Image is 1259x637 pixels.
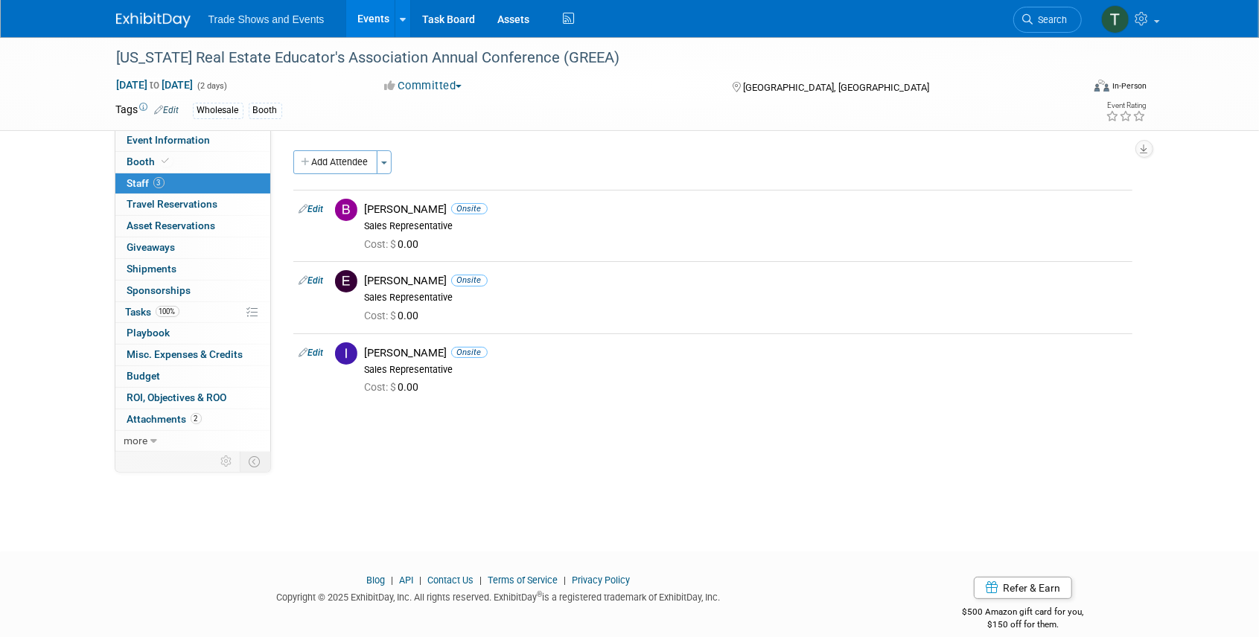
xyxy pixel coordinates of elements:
span: Tasks [126,306,179,318]
div: Sales Representative [365,364,1126,376]
span: ROI, Objectives & ROO [127,391,227,403]
img: E.jpg [335,270,357,292]
span: Asset Reservations [127,220,216,231]
span: 2 [191,413,202,424]
span: [DATE] [DATE] [116,78,194,92]
span: Onsite [451,275,488,286]
img: ExhibitDay [116,13,191,28]
span: 100% [156,306,179,317]
span: Trade Shows and Events [208,13,325,25]
button: Committed [379,78,468,94]
a: Blog [366,574,385,586]
span: Misc. Expenses & Credits [127,348,243,360]
span: 3 [153,177,165,188]
img: B.jpg [335,199,357,221]
a: Misc. Expenses & Credits [115,345,270,365]
span: (2 days) [197,81,228,91]
a: Edit [155,105,179,115]
a: Staff3 [115,173,270,194]
span: Onsite [451,203,488,214]
a: Privacy Policy [572,574,630,586]
span: 0.00 [365,238,425,250]
span: to [148,79,162,91]
sup: ® [537,590,542,598]
td: Personalize Event Tab Strip [214,452,240,471]
div: $150 off for them. [903,618,1144,631]
a: Travel Reservations [115,194,270,215]
span: Cost: $ [365,381,398,393]
span: | [476,574,485,586]
a: Search [1013,7,1082,33]
a: more [115,431,270,452]
span: Onsite [451,347,488,358]
a: Giveaways [115,237,270,258]
a: Shipments [115,259,270,280]
a: Refer & Earn [974,577,1072,599]
div: [US_STATE] Real Estate Educator's Association Annual Conference (GREEA) [112,45,1059,71]
div: Event Format [994,77,1147,100]
a: Budget [115,366,270,387]
span: Cost: $ [365,310,398,321]
span: Playbook [127,327,170,339]
a: Terms of Service [488,574,558,586]
span: | [560,574,570,586]
i: Booth reservation complete [162,157,170,165]
span: Attachments [127,413,202,425]
td: Toggle Event Tabs [240,452,270,471]
a: API [399,574,413,586]
a: Playbook [115,323,270,344]
img: Format-Inperson.png [1094,80,1109,92]
div: Sales Representative [365,292,1126,304]
span: | [387,574,397,586]
a: ROI, Objectives & ROO [115,388,270,409]
a: Edit [299,204,324,214]
span: more [124,435,148,446]
span: Giveaways [127,241,176,253]
span: Booth [127,156,173,167]
span: [GEOGRAPHIC_DATA], [GEOGRAPHIC_DATA] [743,82,929,93]
div: $500 Amazon gift card for you, [903,596,1144,630]
button: Add Attendee [293,150,377,174]
a: Edit [299,275,324,286]
a: Sponsorships [115,281,270,301]
div: In-Person [1112,80,1147,92]
a: Asset Reservations [115,216,270,237]
a: Event Information [115,130,270,151]
a: Attachments2 [115,409,270,430]
td: Tags [116,102,179,119]
span: | [415,574,425,586]
div: Booth [249,103,282,118]
span: Search [1033,14,1068,25]
span: Cost: $ [365,238,398,250]
div: Copyright © 2025 ExhibitDay, Inc. All rights reserved. ExhibitDay is a registered trademark of Ex... [116,587,882,604]
div: Sales Representative [365,220,1126,232]
span: Travel Reservations [127,198,218,210]
img: Tiff Wagner [1101,5,1129,33]
a: Booth [115,152,270,173]
div: Wholesale [193,103,243,118]
span: Staff [127,177,165,189]
span: Shipments [127,263,177,275]
a: Tasks100% [115,302,270,323]
div: [PERSON_NAME] [365,274,1126,288]
a: Edit [299,348,324,358]
a: Contact Us [427,574,474,586]
span: Event Information [127,134,211,146]
span: 0.00 [365,310,425,321]
span: Sponsorships [127,284,191,296]
img: I.jpg [335,342,357,365]
div: Event Rating [1106,102,1146,109]
span: 0.00 [365,381,425,393]
span: Budget [127,370,161,382]
div: [PERSON_NAME] [365,202,1126,217]
div: [PERSON_NAME] [365,346,1126,360]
